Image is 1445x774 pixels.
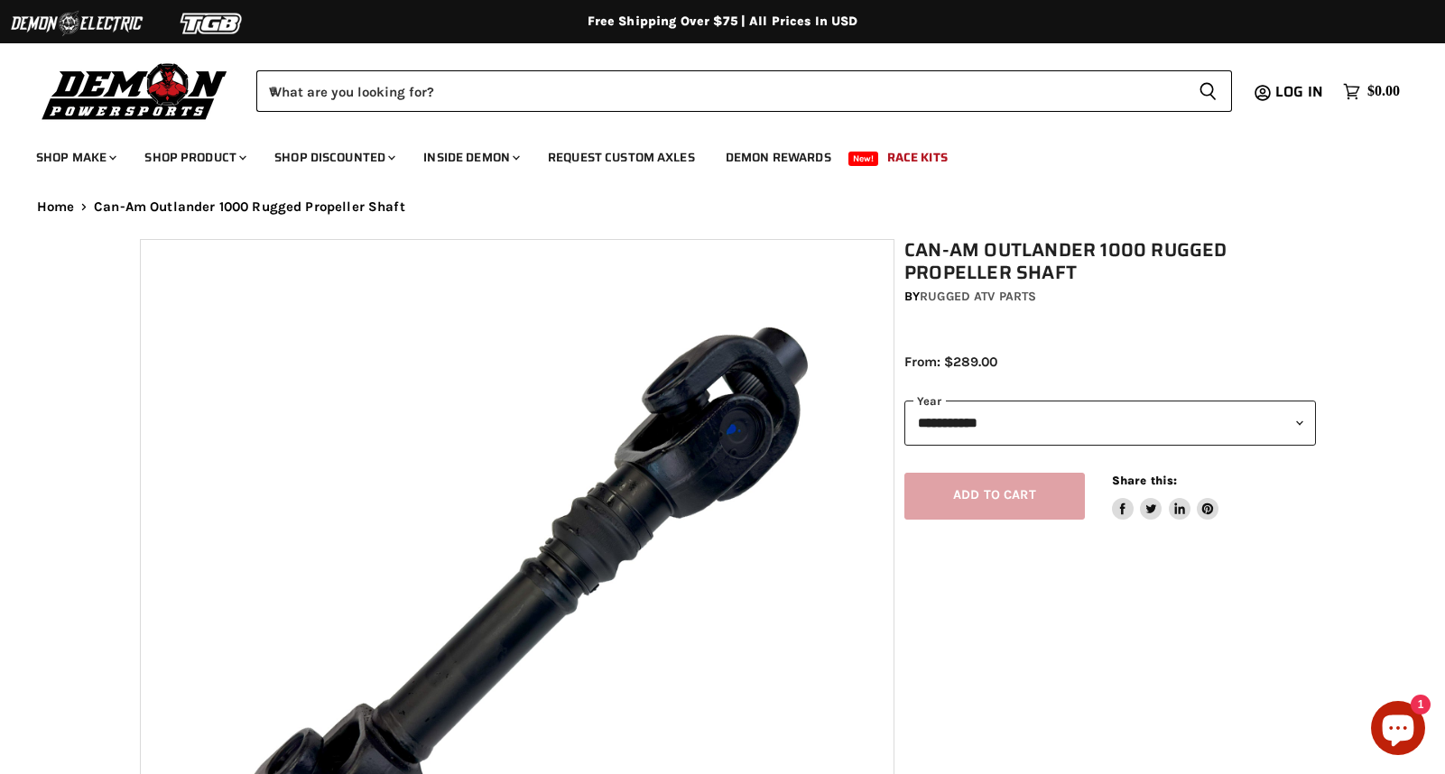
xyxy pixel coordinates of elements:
[261,139,406,176] a: Shop Discounted
[904,354,997,370] span: From: $289.00
[131,139,257,176] a: Shop Product
[1267,84,1334,100] a: Log in
[904,239,1316,284] h1: Can-Am Outlander 1000 Rugged Propeller Shaft
[874,139,961,176] a: Race Kits
[1184,70,1232,112] button: Search
[1112,473,1219,521] aside: Share this:
[1366,701,1431,760] inbox-online-store-chat: Shopify online store chat
[1,14,1445,30] div: Free Shipping Over $75 | All Prices In USD
[1112,474,1177,487] span: Share this:
[1275,80,1323,103] span: Log in
[410,139,531,176] a: Inside Demon
[256,70,1232,112] form: Product
[712,139,845,176] a: Demon Rewards
[1334,78,1409,105] a: $0.00
[23,139,127,176] a: Shop Make
[848,152,879,166] span: New!
[904,401,1316,445] select: year
[94,199,405,215] span: Can-Am Outlander 1000 Rugged Propeller Shaft
[534,139,709,176] a: Request Custom Axles
[37,199,75,215] a: Home
[904,287,1316,307] div: by
[1367,83,1400,100] span: $0.00
[1,199,1445,215] nav: Breadcrumbs
[23,132,1395,176] ul: Main menu
[256,70,1184,112] input: When autocomplete results are available use up and down arrows to review and enter to select
[36,59,234,123] img: Demon Powersports
[9,6,144,41] img: Demon Electric Logo 2
[920,289,1036,304] a: Rugged ATV Parts
[144,6,280,41] img: TGB Logo 2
